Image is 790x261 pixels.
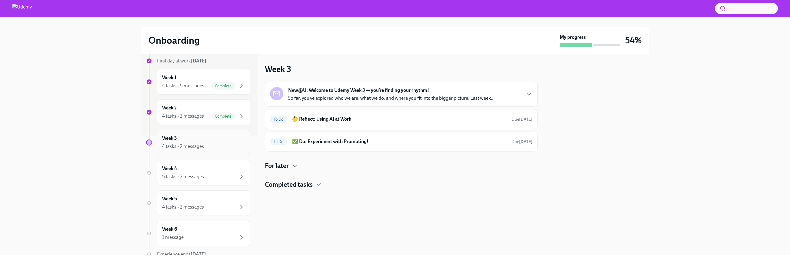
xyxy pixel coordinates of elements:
span: Due [512,139,532,144]
h6: Week 2 [162,105,177,111]
a: Week 45 tasks • 2 messages [146,160,250,186]
h3: 54% [625,35,642,46]
div: 1 message [162,234,184,241]
strong: New@U: Welcome to Udemy Week 3 — you’re finding your rhythm! [288,87,429,94]
span: First day at work [157,58,206,64]
span: Due [512,117,532,122]
strong: [DATE] [519,139,532,144]
span: October 11th, 2025 11:00 [512,116,532,122]
a: Week 14 tasks • 5 messagesComplete [146,69,250,95]
strong: [DATE] [191,58,206,64]
a: Week 54 tasks • 2 messages [146,190,250,216]
a: Week 24 tasks • 2 messagesComplete [146,99,250,125]
span: October 11th, 2025 11:00 [512,139,532,145]
a: Week 61 message [146,221,250,246]
span: To Do [270,139,287,144]
h3: Week 3 [265,64,291,75]
img: Udemy [12,4,32,13]
span: Experience ends [157,251,206,257]
div: 4 tasks • 2 messages [162,204,204,210]
div: 5 tasks • 2 messages [162,173,204,180]
h2: Onboarding [148,34,200,46]
p: So far, you’ve explored who we are, what we do, and where you fit into the bigger picture. Last w... [288,95,495,102]
span: To Do [270,117,287,122]
h6: Week 4 [162,165,177,172]
a: First day at work[DATE] [146,58,250,64]
span: Complete [211,114,235,119]
strong: [DATE] [519,117,532,122]
strong: [DATE] [191,251,206,257]
h6: Week 1 [162,74,176,81]
a: Week 34 tasks • 2 messages [146,130,250,155]
h6: ✅ Do: Experiment with Prompting! [292,138,507,145]
div: 4 tasks • 5 messages [162,82,204,89]
span: Complete [211,84,235,88]
h6: Week 5 [162,196,177,202]
h4: For later [265,161,289,170]
div: 4 tasks • 2 messages [162,113,204,119]
div: 4 tasks • 2 messages [162,143,204,150]
h6: Week 3 [162,135,177,142]
h4: Completed tasks [265,180,313,189]
h6: 🤔 Reflect: Using AI at Work [292,116,507,122]
div: For later [265,161,538,170]
strong: My progress [560,34,586,41]
h6: Week 6 [162,226,177,233]
div: Completed tasks [265,180,538,189]
a: To Do✅ Do: Experiment with Prompting!Due[DATE] [270,137,532,146]
a: To Do🤔 Reflect: Using AI at WorkDue[DATE] [270,114,532,124]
